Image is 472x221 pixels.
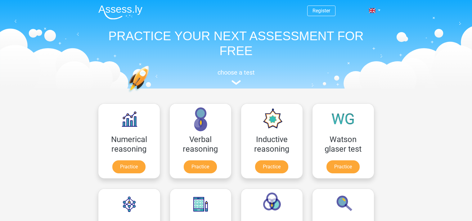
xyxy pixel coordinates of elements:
a: Practice [112,160,146,173]
img: practice [128,66,173,122]
a: Register [312,8,330,14]
a: Practice [184,160,217,173]
img: assessment [232,80,241,85]
a: Practice [255,160,288,173]
h1: PRACTICE YOUR NEXT ASSESSMENT FOR FREE [93,28,379,58]
a: choose a test [93,69,379,85]
img: Assessly [98,5,142,19]
h5: choose a test [93,69,379,76]
a: Practice [326,160,360,173]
